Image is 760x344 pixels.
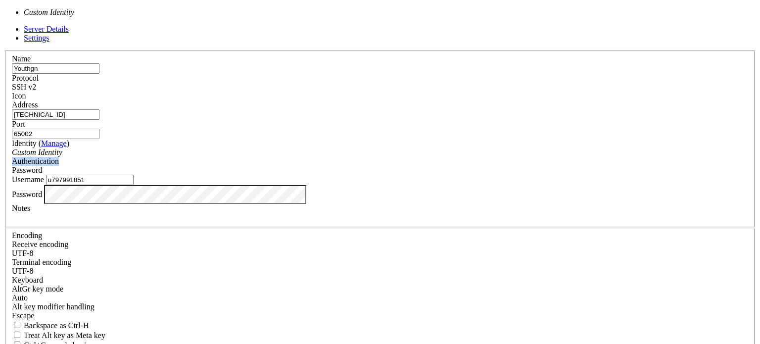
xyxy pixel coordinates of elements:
span: SSH v2 [12,83,36,91]
span: Backspace as Ctrl-H [24,321,89,330]
span: Password [12,166,42,174]
span: UTF-8 [12,249,34,257]
label: If true, the backspace should send BS ('\x08', aka ^H). Otherwise the backspace key should send '... [12,321,89,330]
label: Port [12,120,25,128]
label: Username [12,175,44,184]
span: ( ) [39,139,69,147]
div: SSH v2 [12,83,748,92]
div: Custom Identity [12,148,748,157]
div: Password [12,166,748,175]
label: Address [12,100,38,109]
a: Server Details [24,25,69,33]
i: Custom Identity [24,8,74,16]
a: Manage [41,139,67,147]
label: Set the expected encoding for data received from the host. If the encodings do not match, visual ... [12,240,68,248]
span: UTF-8 [12,267,34,275]
label: Encoding [12,231,42,240]
div: UTF-8 [12,249,748,258]
span: Treat Alt key as Meta key [24,331,105,340]
label: Password [12,190,42,198]
div: UTF-8 [12,267,748,276]
input: Treat Alt key as Meta key [14,332,20,338]
label: Notes [12,204,30,212]
input: Login Username [46,175,134,185]
span: Escape [12,311,34,320]
label: Controls how the Alt key is handled. Escape: Send an ESC prefix. 8-Bit: Add 128 to the typed char... [12,302,95,311]
label: Identity [12,139,69,147]
input: Port Number [12,129,99,139]
label: The default terminal encoding. ISO-2022 enables character map translations (like graphics maps). ... [12,258,71,266]
input: Backspace as Ctrl-H [14,322,20,328]
span: Auto [12,294,28,302]
input: Host Name or IP [12,109,99,120]
label: Name [12,54,31,63]
label: Icon [12,92,26,100]
div: Auto [12,294,748,302]
label: Protocol [12,74,39,82]
label: Whether the Alt key acts as a Meta key or as a distinct Alt key. [12,331,105,340]
label: Keyboard [12,276,43,284]
label: Set the expected encoding for data received from the host. If the encodings do not match, visual ... [12,285,63,293]
a: Settings [24,34,49,42]
input: Server Name [12,63,99,74]
label: Authentication [12,157,59,165]
div: Escape [12,311,748,320]
i: Custom Identity [12,148,62,156]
